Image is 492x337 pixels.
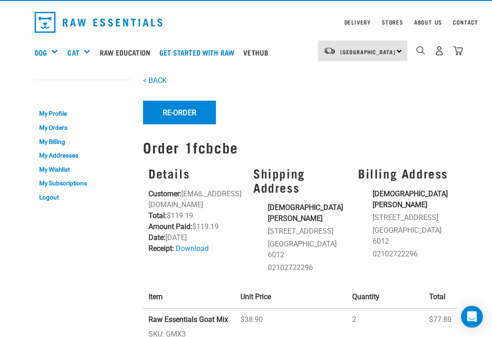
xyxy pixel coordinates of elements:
li: 02102722296 [268,263,347,274]
th: Unit Price [235,286,347,309]
h1: Order 1fcbcbe [143,139,457,156]
a: Vethub [241,35,275,71]
a: My Profile [35,107,132,122]
a: Stores [382,21,403,24]
a: My Orders [35,121,132,135]
a: My Billing [35,135,132,149]
a: Get started with Raw [157,35,241,71]
div: Open Intercom Messenger [461,306,483,328]
strong: Total: [149,212,167,220]
h3: Billing Address [358,167,452,181]
button: Re-Order [143,101,216,125]
th: Item [143,286,235,309]
strong: [DEMOGRAPHIC_DATA][PERSON_NAME] [373,190,448,209]
strong: [DEMOGRAPHIC_DATA][PERSON_NAME] [268,204,343,223]
strong: Raw Essentials Goat Mix [149,316,228,324]
li: [STREET_ADDRESS] [373,213,452,224]
img: home-icon-1@2x.png [416,46,425,55]
a: Logout [35,191,132,205]
a: My Wishlist [35,163,132,177]
h3: Shipping Address [253,167,347,194]
a: Dog [35,47,47,58]
img: van-moving.png [323,47,336,56]
strong: Amount Paid: [149,223,192,231]
a: My Addresses [35,149,132,163]
a: Delivery [344,21,371,24]
li: 02102722296 [373,249,452,260]
nav: dropdown navigation [27,9,465,37]
a: Contact [453,21,478,24]
img: Raw Essentials Logo [35,12,162,33]
a: < BACK [143,77,167,85]
div: [EMAIL_ADDRESS][DOMAIN_NAME] $119.19 $119.19 [DATE] [143,161,248,281]
img: home-icon@2x.png [453,46,463,56]
th: Total [424,286,457,309]
li: [GEOGRAPHIC_DATA] 6012 [268,239,347,261]
strong: Receipt: [149,245,174,253]
a: My Subscriptions [35,177,132,191]
h3: Details [149,167,242,181]
th: Quantity [347,286,424,309]
img: user.png [435,46,444,56]
strong: Customer: [149,190,181,199]
a: Raw Education [97,35,157,71]
strong: Date: [149,234,165,242]
a: Download [176,245,209,253]
span: [GEOGRAPHIC_DATA] [340,51,395,54]
li: [GEOGRAPHIC_DATA] 6012 [373,225,452,247]
li: [STREET_ADDRESS] [268,226,347,237]
a: About Us [414,21,442,24]
a: Cat [67,47,79,58]
a: My Account [35,89,79,93]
